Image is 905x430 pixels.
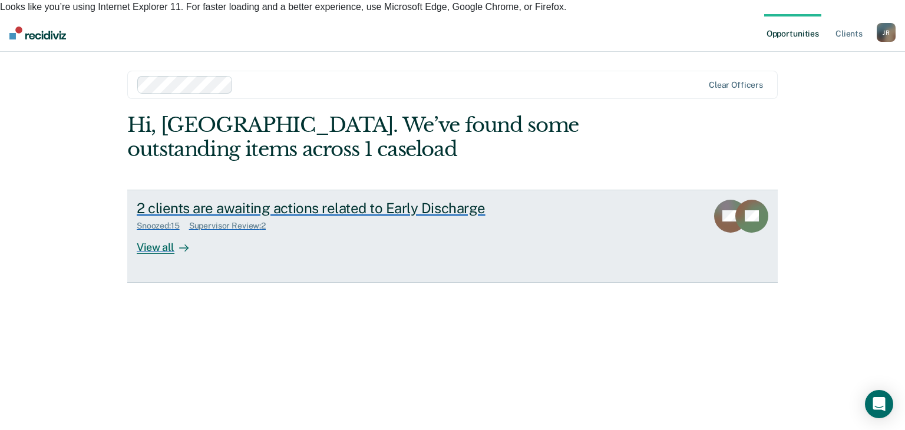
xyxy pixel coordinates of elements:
[137,231,203,254] div: View all
[9,27,66,39] img: Recidiviz
[764,14,821,52] a: Opportunities
[127,190,778,283] a: 2 clients are awaiting actions related to Early DischargeSnoozed:15Supervisor Review:2View all
[897,13,905,29] span: ×
[709,80,763,90] div: Clear officers
[137,200,550,217] div: 2 clients are awaiting actions related to Early Discharge
[127,113,648,161] div: Hi, [GEOGRAPHIC_DATA]. We’ve found some outstanding items across 1 caseload
[877,23,896,42] div: J R
[189,221,275,231] div: Supervisor Review : 2
[877,23,896,42] button: JR
[865,390,893,418] div: Open Intercom Messenger
[833,14,865,52] a: Clients
[137,221,189,231] div: Snoozed : 15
